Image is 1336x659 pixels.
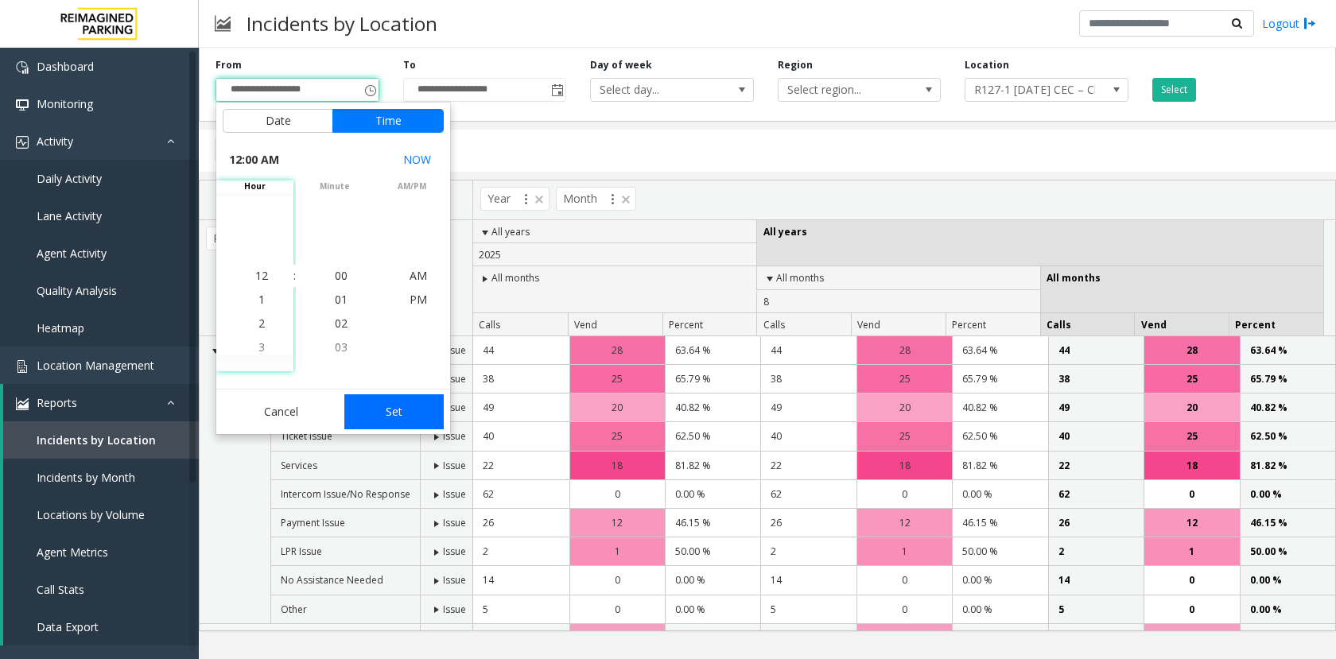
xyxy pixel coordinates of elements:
[612,343,623,358] span: 28
[1240,393,1335,422] td: 40.82 %
[760,480,856,509] td: 62
[1152,78,1196,102] button: Select
[37,320,84,335] span: Heatmap
[37,246,107,261] span: Agent Activity
[615,486,620,502] span: 0
[281,545,322,558] span: LPR Issue
[1262,15,1316,32] a: Logout
[896,630,913,645] span: 129
[665,624,760,652] td: 42.72 %
[361,79,379,101] span: Toggle popup
[760,537,856,566] td: 2
[281,487,410,501] span: Intercom Issue/No Response
[473,365,569,393] td: 38
[3,421,199,459] a: Incidents by Location
[373,180,450,192] span: AM/PM
[899,428,911,444] span: 25
[410,292,427,307] span: PM
[590,58,652,72] label: Day of week
[952,537,1047,566] td: 50.00 %
[591,79,720,101] span: Select day...
[443,429,466,443] span: Issue
[1240,566,1335,595] td: 0.00 %
[665,537,760,566] td: 50.00 %
[899,458,911,473] span: 18
[258,316,265,331] span: 2
[760,393,856,422] td: 49
[952,509,1047,537] td: 46.15 %
[952,452,1047,480] td: 81.82 %
[410,268,427,283] span: AM
[665,595,760,624] td: 0.00 %
[1048,393,1144,422] td: 49
[665,422,760,451] td: 62.50 %
[902,486,907,502] span: 0
[615,572,620,587] span: 0
[206,227,296,250] span: Problem
[37,134,73,149] span: Activity
[902,602,907,617] span: 0
[1303,15,1316,32] img: logout
[473,537,569,566] td: 2
[335,292,348,307] span: 01
[473,452,569,480] td: 22
[902,544,907,559] span: 1
[37,507,145,522] span: Locations by Volume
[902,572,907,587] span: 0
[443,487,466,501] span: Issue
[615,602,620,617] span: 0
[1240,365,1335,393] td: 65.79 %
[1048,566,1144,595] td: 14
[16,61,29,74] img: 'icon'
[1240,480,1335,509] td: 0.00 %
[965,79,1095,101] span: R127-1 [DATE] CEC – Clinical Education Center 127-57 (R390)
[281,516,345,529] span: Payment Issue
[1186,343,1198,358] span: 28
[612,371,623,386] span: 25
[216,180,293,192] span: hour
[397,145,437,174] button: Select now
[443,459,466,472] span: Issue
[548,79,565,101] span: Toggle popup
[3,459,199,496] a: Incidents by Month
[760,595,856,624] td: 5
[1186,371,1198,386] span: 25
[965,58,1009,72] label: Location
[899,400,911,415] span: 20
[37,96,93,111] span: Monitoring
[479,248,501,262] span: 2025
[335,316,348,331] span: 02
[480,187,550,211] span: Year
[37,432,156,448] span: Incidents by Location
[491,225,530,238] span: All years
[952,365,1047,393] td: 65.79 %
[16,99,29,111] img: 'icon'
[293,268,296,284] div: :
[1047,271,1101,285] span: All months
[3,571,199,608] a: Call Stats
[669,318,703,331] span: Percent
[255,268,268,283] span: 12
[763,295,769,308] span: 8
[37,582,84,597] span: Call Stats
[1240,452,1335,480] td: 81.82 %
[1189,602,1194,617] span: 0
[665,336,760,365] td: 63.64 %
[37,171,102,186] span: Daily Activity
[37,545,108,560] span: Agent Metrics
[443,603,466,616] span: Issue
[491,271,539,285] span: All months
[760,336,856,365] td: 44
[37,283,117,298] span: Quality Analysis
[223,109,333,133] button: Date tab
[332,109,444,133] button: Time tab
[899,371,911,386] span: 25
[443,401,466,414] span: Issue
[952,336,1047,365] td: 63.64 %
[443,573,466,587] span: Issue
[899,515,911,530] span: 12
[760,566,856,595] td: 14
[1047,318,1071,331] span: Calls
[3,496,199,533] a: Locations by Volume
[37,358,154,373] span: Location Management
